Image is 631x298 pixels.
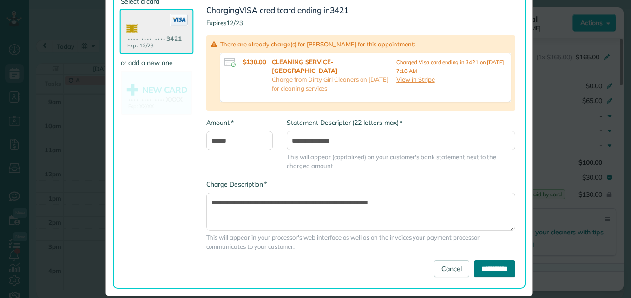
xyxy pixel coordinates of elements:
h3: Charging card ending in [206,6,515,15]
p: Charge from Dirty Girl Cleaners on [DATE] for cleaning services [272,75,392,93]
label: Charge Description [206,180,267,189]
span: VISA [239,5,258,15]
a: Cancel [434,260,469,277]
img: icon_credit_card_success-27c2c4fc500a7f1a58a13ef14842cb958d03041fefb464fd2e53c949a5770e83.png [224,58,236,66]
label: Amount [206,118,234,127]
span: This will appear (capitalized) on your customer's bank statement next to the charged amount [287,153,515,170]
label: or add a new one [121,58,192,67]
label: Statement Descriptor (22 letters max) [287,118,402,127]
strong: $130.00 [243,58,267,65]
span: 3421 [330,5,348,15]
span: 12/23 [226,19,243,26]
small: Charged Visa card ending in 3421 on [DATE] 7:18 AM [396,59,504,74]
span: credit [260,5,280,15]
span: This will appear in your processor's web interface as well as on the invoices your payment proces... [206,233,515,251]
h4: Expires [206,19,515,26]
strong: CLEANING SERVICE-[GEOGRAPHIC_DATA] [272,58,392,75]
a: View in Stripe [396,76,434,83]
div: There are already charge(s) for [PERSON_NAME] for this appointment: [206,35,515,111]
